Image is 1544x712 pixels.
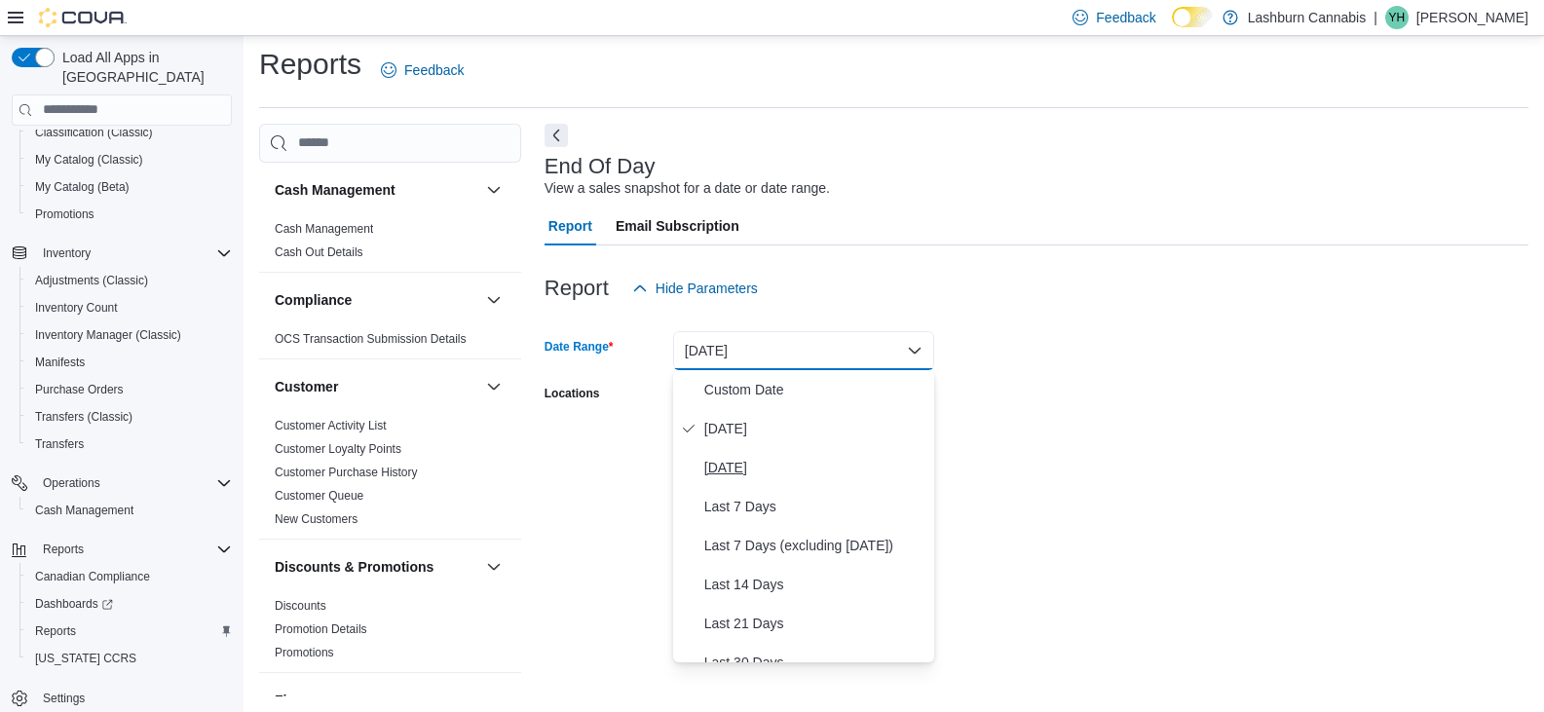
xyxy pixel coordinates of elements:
h3: End Of Day [545,155,656,178]
p: Lashburn Cannabis [1248,6,1366,29]
span: Customer Loyalty Points [275,441,401,457]
span: Cash Management [35,503,133,518]
a: Transfers [27,432,92,456]
a: Transfers (Classic) [27,405,140,429]
span: New Customers [275,511,358,527]
a: Promotions [27,203,102,226]
span: Transfers [35,436,84,452]
button: Inventory Count [19,294,240,321]
span: Adjustments (Classic) [27,269,232,292]
button: Compliance [482,288,506,312]
span: Settings [43,691,85,706]
a: [US_STATE] CCRS [27,647,144,670]
button: Manifests [19,349,240,376]
a: Classification (Classic) [27,121,161,144]
a: New Customers [275,512,358,526]
span: My Catalog (Beta) [35,179,130,195]
span: Custom Date [704,378,926,401]
span: Washington CCRS [27,647,232,670]
span: My Catalog (Beta) [27,175,232,199]
span: Last 7 Days [704,495,926,518]
span: Transfers [27,432,232,456]
span: Classification (Classic) [35,125,153,140]
a: Settings [35,687,93,710]
span: Transfers (Classic) [35,409,132,425]
span: Operations [43,475,100,491]
span: Promotions [27,203,232,226]
span: Inventory Manager (Classic) [35,327,181,343]
button: Adjustments (Classic) [19,267,240,294]
a: Manifests [27,351,93,374]
span: Last 30 Days [704,651,926,674]
button: Canadian Compliance [19,563,240,590]
p: | [1374,6,1377,29]
span: Customer Purchase History [275,465,418,480]
a: Dashboards [19,590,240,618]
a: Canadian Compliance [27,565,158,588]
div: Customer [259,414,521,539]
a: Dashboards [27,592,121,616]
button: Hide Parameters [624,269,766,308]
h3: Compliance [275,290,352,310]
button: Next [545,124,568,147]
span: Reports [27,619,232,643]
a: Cash Management [275,222,373,236]
a: Discounts [275,599,326,613]
button: Operations [35,471,108,495]
span: Inventory Count [27,296,232,319]
a: Inventory Count [27,296,126,319]
span: Dark Mode [1172,27,1173,28]
p: [PERSON_NAME] [1416,6,1528,29]
h1: Reports [259,45,361,84]
span: Dashboards [27,592,232,616]
a: Cash Out Details [275,245,363,259]
a: Purchase Orders [27,378,132,401]
h3: Discounts & Promotions [275,557,433,577]
span: Purchase Orders [35,382,124,397]
div: Yuntae Han [1385,6,1409,29]
button: Inventory [4,240,240,267]
a: Cash Management [27,499,141,522]
button: Transfers [19,431,240,458]
a: Customer Activity List [275,419,387,432]
a: Feedback [373,51,471,90]
a: My Catalog (Beta) [27,175,137,199]
span: Hide Parameters [656,279,758,298]
span: Feedback [1096,8,1155,27]
button: Customer [482,375,506,398]
button: Compliance [275,290,478,310]
a: My Catalog (Classic) [27,148,151,171]
button: Promotions [19,201,240,228]
button: My Catalog (Beta) [19,173,240,201]
div: View a sales snapshot for a date or date range. [545,178,830,199]
span: [DATE] [704,417,926,440]
span: Inventory Count [35,300,118,316]
span: Report [548,206,592,245]
span: Dashboards [35,596,113,612]
span: My Catalog (Classic) [35,152,143,168]
button: Inventory [35,242,98,265]
input: Dark Mode [1172,7,1213,27]
span: YH [1389,6,1406,29]
span: Cash Management [275,221,373,237]
span: Reports [35,538,232,561]
span: Customer Activity List [275,418,387,433]
span: Reports [35,623,76,639]
span: Load All Apps in [GEOGRAPHIC_DATA] [55,48,232,87]
span: Customer Queue [275,488,363,504]
span: [DATE] [704,456,926,479]
span: Inventory [35,242,232,265]
span: [US_STATE] CCRS [35,651,136,666]
button: Transfers (Classic) [19,403,240,431]
span: Inventory [43,245,91,261]
button: Finance [275,691,478,710]
div: Compliance [259,327,521,358]
span: Cash Management [27,499,232,522]
button: Discounts & Promotions [275,557,478,577]
div: Discounts & Promotions [259,594,521,672]
h3: Cash Management [275,180,395,200]
span: Last 7 Days (excluding [DATE]) [704,534,926,557]
span: Promotions [275,645,334,660]
span: OCS Transaction Submission Details [275,331,467,347]
button: [DATE] [673,331,934,370]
